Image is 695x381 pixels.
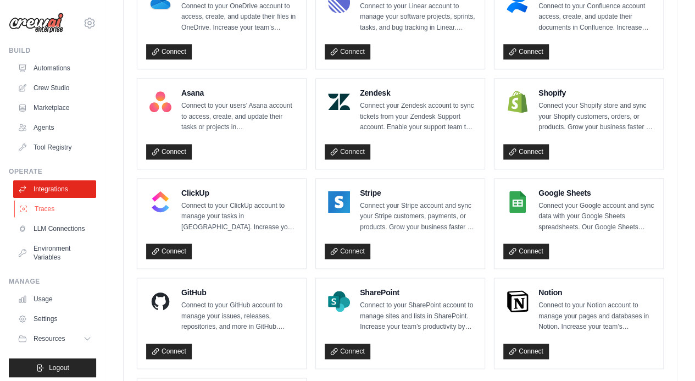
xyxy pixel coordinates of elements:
[538,87,654,98] h4: Shopify
[328,91,350,113] img: Zendesk Logo
[13,119,96,136] a: Agents
[328,191,350,213] img: Stripe Logo
[538,101,654,133] p: Connect your Shopify store and sync your Shopify customers, orders, or products. Grow your busine...
[503,44,549,59] a: Connect
[538,1,654,34] p: Connect to your Confluence account access, create, and update their documents in Confluence. Incr...
[507,91,529,113] img: Shopify Logo
[360,287,476,298] h4: SharePoint
[13,290,96,308] a: Usage
[360,201,476,233] p: Connect your Stripe account and sync your Stripe customers, payments, or products. Grow your busi...
[507,290,529,312] img: Notion Logo
[13,240,96,266] a: Environment Variables
[538,287,654,298] h4: Notion
[9,277,96,286] div: Manage
[507,191,529,213] img: Google Sheets Logo
[13,139,96,156] a: Tool Registry
[9,46,96,55] div: Build
[360,187,476,198] h4: Stripe
[13,310,96,328] a: Settings
[181,187,297,198] h4: ClickUp
[538,187,654,198] h4: Google Sheets
[13,330,96,347] button: Resources
[149,91,171,113] img: Asana Logo
[181,101,297,133] p: Connect to your users’ Asana account to access, create, and update their tasks or projects in [GE...
[325,144,370,159] a: Connect
[328,290,350,312] img: SharePoint Logo
[325,344,370,359] a: Connect
[325,44,370,59] a: Connect
[146,244,192,259] a: Connect
[181,87,297,98] h4: Asana
[146,44,192,59] a: Connect
[360,101,476,133] p: Connect your Zendesk account to sync tickets from your Zendesk Support account. Enable your suppo...
[325,244,370,259] a: Connect
[538,300,654,333] p: Connect to your Notion account to manage your pages and databases in Notion. Increase your team’s...
[9,13,64,34] img: Logo
[181,300,297,333] p: Connect to your GitHub account to manage your issues, releases, repositories, and more in GitHub....
[360,1,476,34] p: Connect to your Linear account to manage your software projects, sprints, tasks, and bug tracking...
[146,144,192,159] a: Connect
[13,180,96,198] a: Integrations
[49,363,69,372] span: Logout
[503,244,549,259] a: Connect
[13,59,96,77] a: Automations
[149,191,171,213] img: ClickUp Logo
[9,167,96,176] div: Operate
[9,358,96,377] button: Logout
[360,300,476,333] p: Connect to your SharePoint account to manage sites and lists in SharePoint. Increase your team’s ...
[503,344,549,359] a: Connect
[34,334,65,343] span: Resources
[503,144,549,159] a: Connect
[146,344,192,359] a: Connect
[13,99,96,117] a: Marketplace
[181,287,297,298] h4: GitHub
[13,79,96,97] a: Crew Studio
[538,201,654,233] p: Connect your Google account and sync data with your Google Sheets spreadsheets. Our Google Sheets...
[13,220,96,238] a: LLM Connections
[181,1,297,34] p: Connect to your OneDrive account to access, create, and update their files in OneDrive. Increase ...
[14,200,97,218] a: Traces
[181,201,297,233] p: Connect to your ClickUp account to manage your tasks in [GEOGRAPHIC_DATA]. Increase your team’s p...
[149,290,171,312] img: GitHub Logo
[360,87,476,98] h4: Zendesk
